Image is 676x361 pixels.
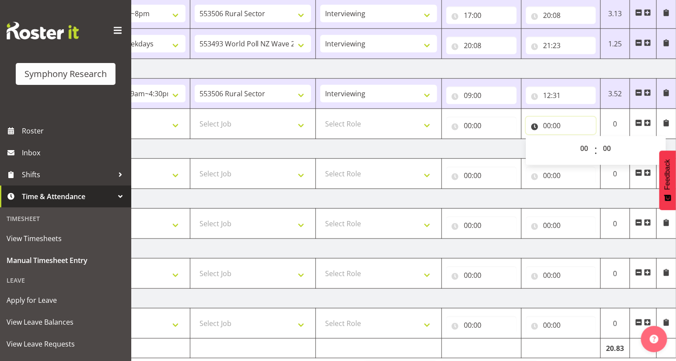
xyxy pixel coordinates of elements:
[22,124,127,137] span: Roster
[601,259,630,289] td: 0
[446,266,517,284] input: Click to select...
[601,209,630,239] td: 0
[2,210,129,228] div: Timesheet
[2,289,129,311] a: Apply for Leave
[526,167,596,184] input: Click to select...
[25,67,107,81] div: Symphony Research
[446,167,517,184] input: Click to select...
[526,316,596,334] input: Click to select...
[601,109,630,139] td: 0
[7,337,125,350] span: View Leave Requests
[2,228,129,249] a: View Timesheets
[526,117,596,134] input: Click to select...
[446,117,517,134] input: Click to select...
[601,339,630,358] td: 20.83
[22,168,114,181] span: Shifts
[526,87,596,104] input: Click to select...
[526,217,596,234] input: Click to select...
[7,315,125,329] span: View Leave Balances
[2,333,129,355] a: View Leave Requests
[526,7,596,24] input: Click to select...
[526,266,596,284] input: Click to select...
[594,140,597,161] span: :
[22,190,114,203] span: Time & Attendance
[601,308,630,339] td: 0
[2,249,129,271] a: Manual Timesheet Entry
[2,311,129,333] a: View Leave Balances
[664,159,672,190] span: Feedback
[7,22,79,39] img: Rosterit website logo
[446,7,517,24] input: Click to select...
[2,271,129,289] div: Leave
[446,316,517,334] input: Click to select...
[446,217,517,234] input: Click to select...
[650,335,658,343] img: help-xxl-2.png
[446,87,517,104] input: Click to select...
[601,159,630,189] td: 0
[22,146,127,159] span: Inbox
[7,232,125,245] span: View Timesheets
[601,79,630,109] td: 3.52
[7,294,125,307] span: Apply for Leave
[659,151,676,210] button: Feedback - Show survey
[7,254,125,267] span: Manual Timesheet Entry
[526,37,596,54] input: Click to select...
[446,37,517,54] input: Click to select...
[601,29,630,59] td: 1.25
